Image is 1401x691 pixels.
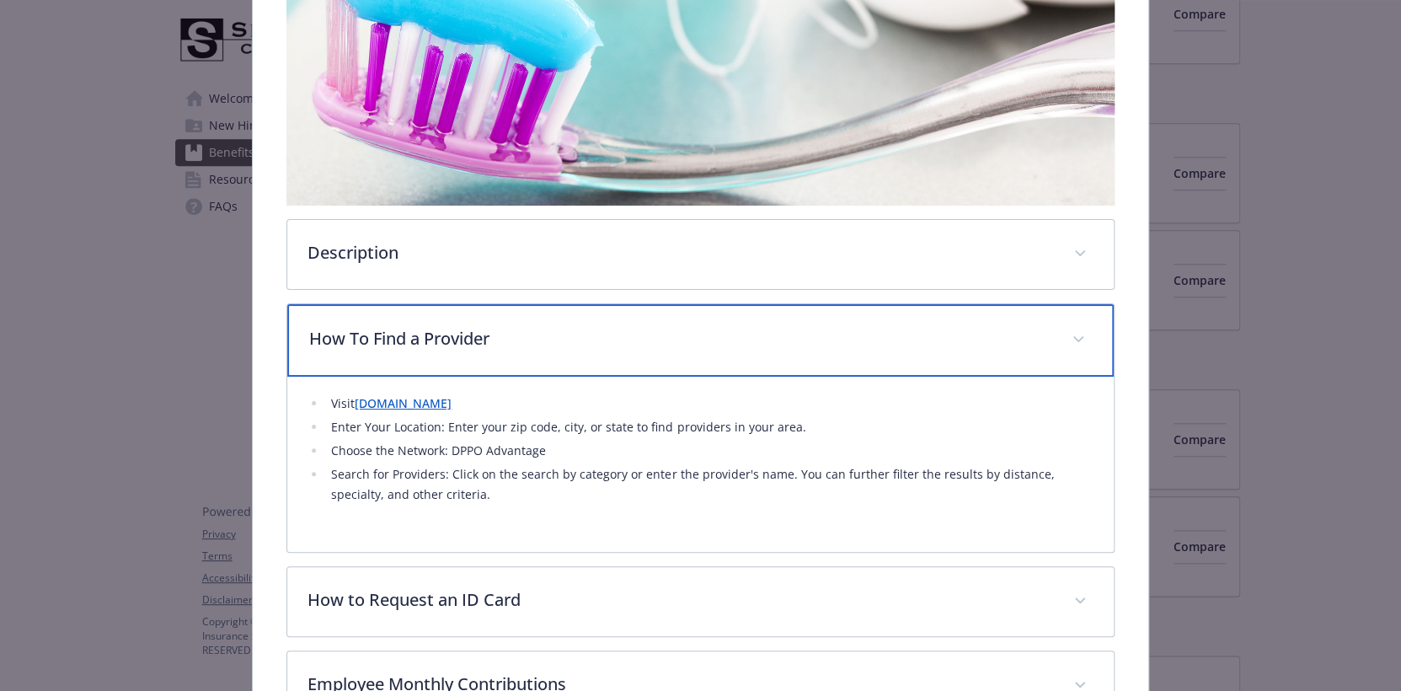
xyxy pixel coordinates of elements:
[287,220,1113,289] div: Description
[287,377,1113,552] div: How To Find a Provider
[355,395,452,411] a: [DOMAIN_NAME]
[287,567,1113,636] div: How to Request an ID Card
[326,417,1093,437] li: Enter Your Location: Enter your zip code, city, or state to find providers in your area.
[326,464,1093,505] li: Search for Providers: Click on the search by category or enter the provider's name. You can furth...
[307,240,1052,265] p: Description
[307,587,1052,613] p: How to Request an ID Card
[326,441,1093,461] li: Choose the Network: DPPO Advantage
[326,394,1093,414] li: Visit
[309,326,1051,351] p: How To Find a Provider
[287,304,1113,377] div: How To Find a Provider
